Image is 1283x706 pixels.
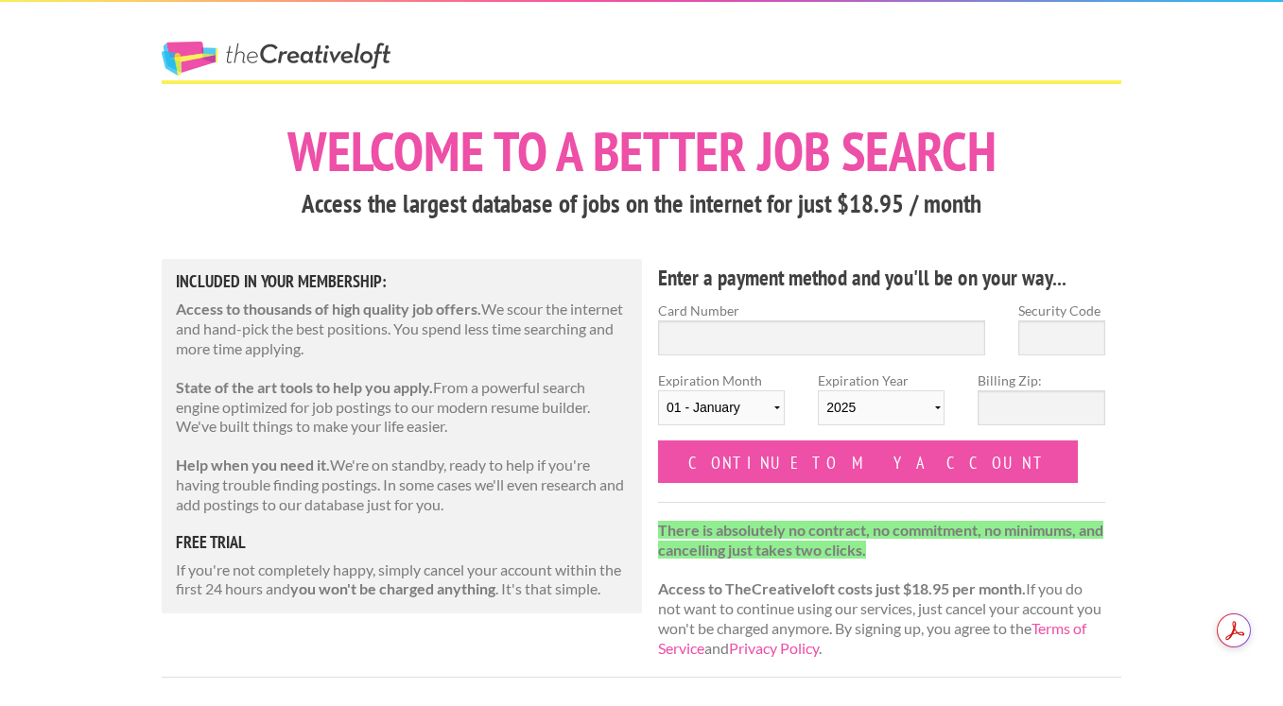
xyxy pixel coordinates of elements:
[176,273,628,290] h5: Included in Your Membership:
[658,579,1026,597] strong: Access to TheCreativeloft costs just $18.95 per month.
[658,521,1103,559] strong: There is absolutely no contract, no commitment, no minimums, and cancelling just takes two clicks.
[162,186,1121,222] h3: Access the largest database of jobs on the internet for just $18.95 / month
[658,521,1105,659] p: If you do not want to continue using our services, just cancel your account you won't be charged ...
[162,124,1121,179] h1: Welcome to a better job search
[658,263,1105,293] h4: Enter a payment method and you'll be on your way...
[658,301,985,320] label: Card Number
[290,579,495,597] strong: you won't be charged anything
[818,370,945,440] label: Expiration Year
[176,300,481,318] strong: Access to thousands of high quality job offers.
[978,370,1104,390] label: Billing Zip:
[176,300,628,358] p: We scour the internet and hand-pick the best positions. You spend less time searching and more ti...
[658,370,785,440] label: Expiration Month
[658,440,1078,483] input: Continue to my account
[818,390,945,425] select: Expiration Year
[658,619,1086,657] a: Terms of Service
[176,456,628,514] p: We're on standby, ready to help if you're having trouble finding postings. In some cases we'll ev...
[176,560,628,600] p: If you're not completely happy, simply cancel your account within the first 24 hours and . It's t...
[162,42,390,76] a: The Creative Loft
[1018,301,1105,320] label: Security Code
[176,378,433,396] strong: State of the art tools to help you apply.
[658,390,785,425] select: Expiration Month
[176,534,628,551] h5: free trial
[176,456,330,474] strong: Help when you need it.
[176,378,628,437] p: From a powerful search engine optimized for job postings to our modern resume builder. We've buil...
[729,639,819,657] a: Privacy Policy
